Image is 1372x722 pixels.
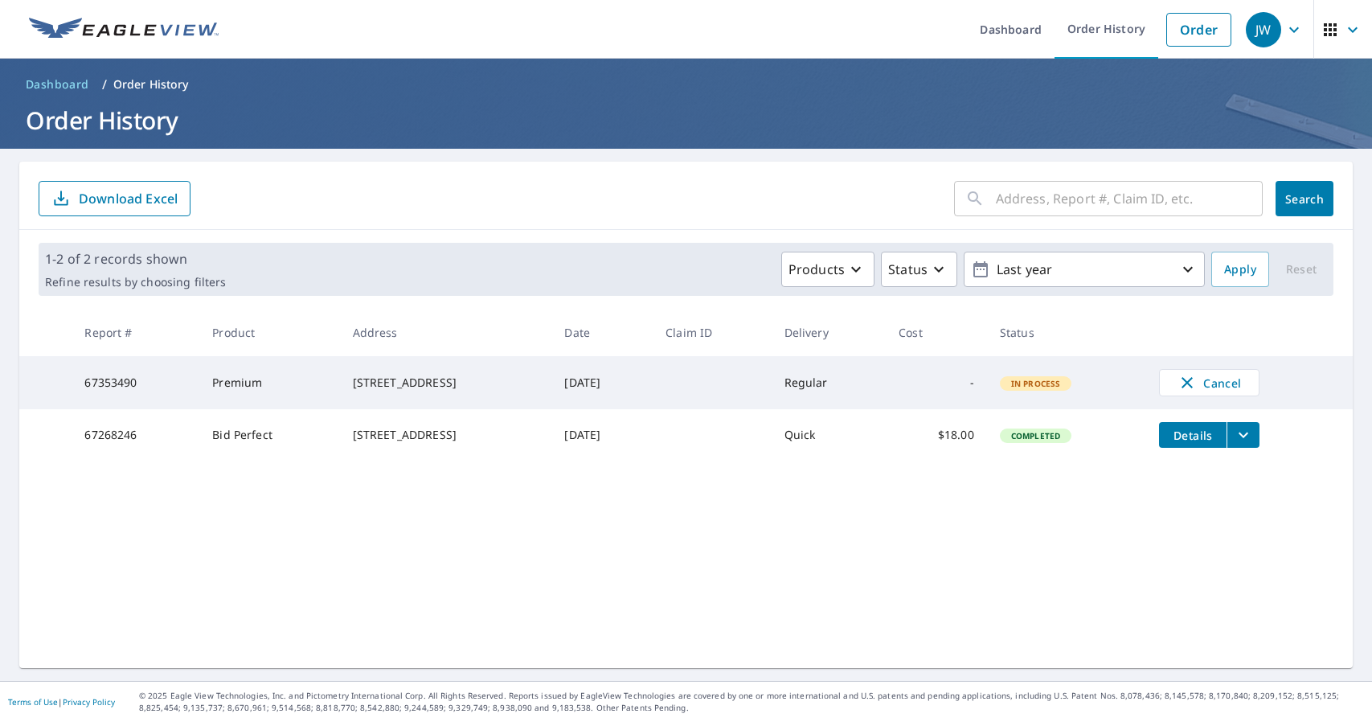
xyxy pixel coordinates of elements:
span: Completed [1001,430,1070,441]
th: Cost [886,309,987,356]
li: / [102,75,107,94]
th: Report # [72,309,199,356]
td: [DATE] [551,356,653,409]
p: | [8,697,115,707]
th: Product [199,309,339,356]
p: Order History [113,76,189,92]
p: Last year [990,256,1178,284]
td: Premium [199,356,339,409]
td: $18.00 [886,409,987,461]
div: [STREET_ADDRESS] [353,375,539,391]
span: In Process [1001,378,1071,389]
span: Dashboard [26,76,89,92]
td: Bid Perfect [199,409,339,461]
td: - [886,356,987,409]
p: 1-2 of 2 records shown [45,249,226,269]
a: Order [1166,13,1231,47]
img: EV Logo [29,18,219,42]
button: Last year [964,252,1205,287]
a: Privacy Policy [63,696,115,708]
p: Status [888,260,928,279]
button: detailsBtn-67268246 [1159,422,1227,448]
button: Products [781,252,874,287]
button: Download Excel [39,181,190,216]
td: Quick [772,409,887,461]
p: Download Excel [79,190,178,207]
button: Status [881,252,957,287]
th: Claim ID [653,309,771,356]
p: Products [788,260,845,279]
th: Address [340,309,552,356]
span: Details [1169,428,1217,443]
td: 67268246 [72,409,199,461]
button: Apply [1211,252,1269,287]
button: Cancel [1159,369,1259,396]
th: Delivery [772,309,887,356]
a: Terms of Use [8,696,58,708]
td: 67353490 [72,356,199,409]
span: Search [1288,191,1321,207]
div: [STREET_ADDRESS] [353,427,539,443]
th: Status [987,309,1147,356]
span: Cancel [1176,373,1243,392]
span: Apply [1224,260,1256,280]
input: Address, Report #, Claim ID, etc. [996,176,1263,221]
div: JW [1246,12,1281,47]
a: Dashboard [19,72,96,97]
nav: breadcrumb [19,72,1353,97]
p: © 2025 Eagle View Technologies, Inc. and Pictometry International Corp. All Rights Reserved. Repo... [139,690,1364,714]
th: Date [551,309,653,356]
button: Search [1276,181,1333,216]
p: Refine results by choosing filters [45,275,226,289]
td: Regular [772,356,887,409]
h1: Order History [19,104,1353,137]
td: [DATE] [551,409,653,461]
button: filesDropdownBtn-67268246 [1227,422,1259,448]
